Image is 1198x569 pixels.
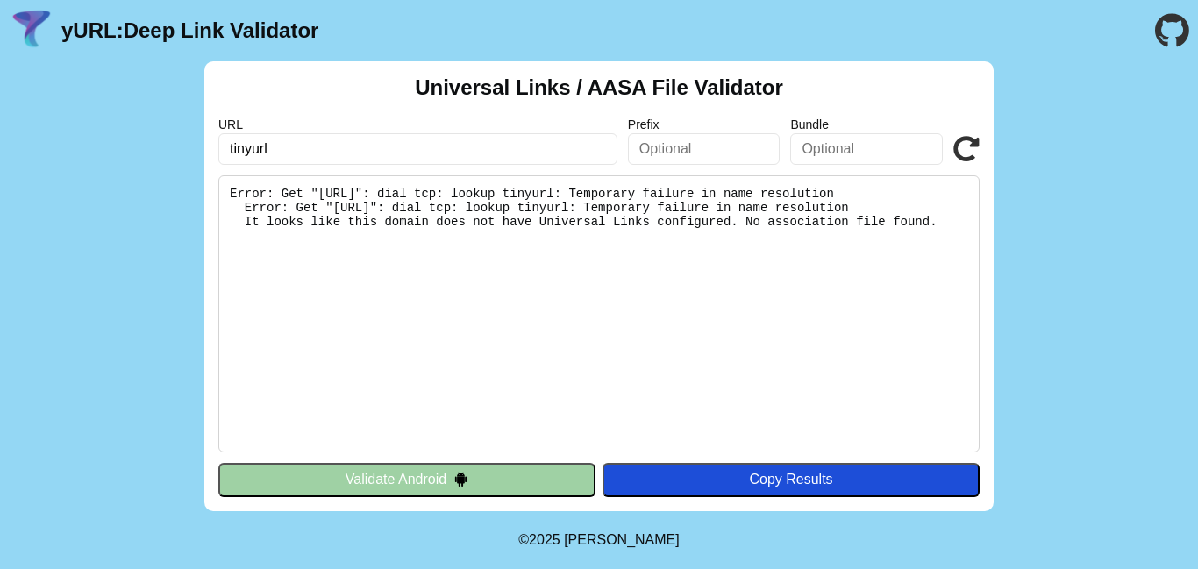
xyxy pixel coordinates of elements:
pre: Error: Get "[URL]": dial tcp: lookup tinyurl: Temporary failure in name resolution Error: Get "[U... [218,175,980,452]
input: Optional [628,133,781,165]
span: 2025 [529,532,560,547]
div: Copy Results [611,472,971,487]
img: droidIcon.svg [453,472,468,487]
input: Required [218,133,617,165]
button: Validate Android [218,463,595,496]
h2: Universal Links / AASA File Validator [415,75,783,100]
label: Prefix [628,117,781,132]
img: yURL Logo [9,8,54,53]
label: Bundle [790,117,943,132]
input: Optional [790,133,943,165]
footer: © [518,511,679,569]
a: Michael Ibragimchayev's Personal Site [564,532,680,547]
label: URL [218,117,617,132]
button: Copy Results [603,463,980,496]
a: yURL:Deep Link Validator [61,18,318,43]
